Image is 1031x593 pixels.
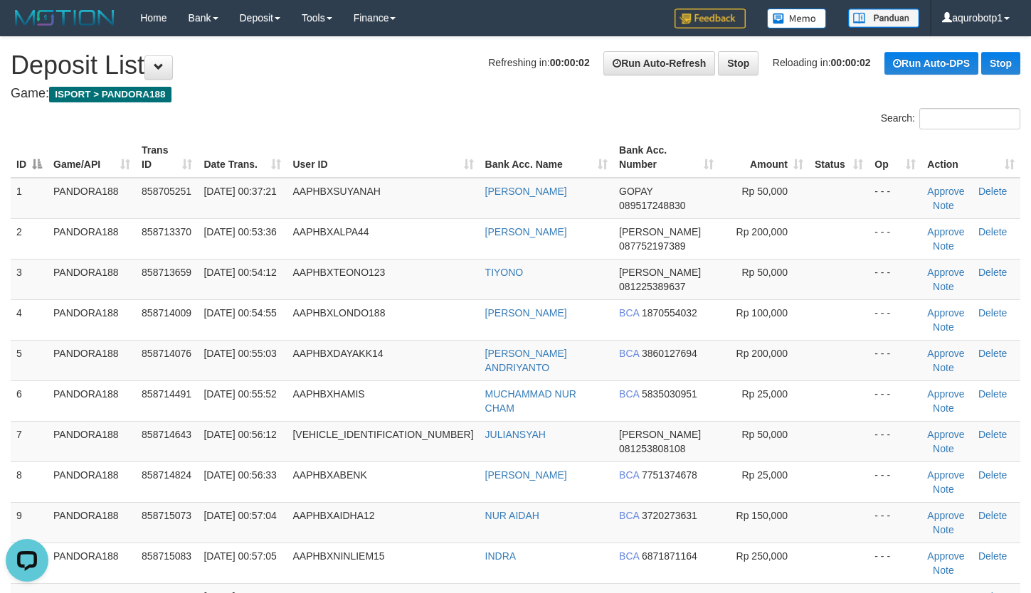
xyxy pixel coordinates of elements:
[675,9,746,28] img: Feedback.jpg
[978,348,1007,359] a: Delete
[773,57,871,68] span: Reloading in:
[736,307,788,319] span: Rp 100,000
[11,340,48,380] td: 5
[203,186,276,197] span: [DATE] 00:37:21
[741,267,788,278] span: Rp 50,000
[719,137,809,178] th: Amount: activate to sort column ascending
[869,259,921,299] td: - - -
[11,218,48,259] td: 2
[642,510,697,521] span: Copy 3720273631 to clipboard
[619,267,701,278] span: [PERSON_NAME]
[203,550,276,562] span: [DATE] 00:57:05
[869,340,921,380] td: - - -
[142,267,191,278] span: 858713659
[550,57,590,68] strong: 00:00:02
[11,51,1020,80] h1: Deposit List
[619,510,639,521] span: BCA
[981,52,1020,75] a: Stop
[142,348,191,359] span: 858714076
[142,429,191,440] span: 858714643
[933,402,954,414] a: Note
[919,108,1020,129] input: Search:
[927,186,964,197] a: Approve
[921,137,1020,178] th: Action: activate to sort column ascending
[619,469,639,481] span: BCA
[203,510,276,521] span: [DATE] 00:57:04
[619,200,685,211] span: Copy 089517248830 to clipboard
[603,51,715,75] a: Run Auto-Refresh
[933,321,954,333] a: Note
[203,388,276,400] span: [DATE] 00:55:52
[485,510,539,521] a: NUR AIDAH
[136,137,198,178] th: Trans ID: activate to sort column ascending
[927,307,964,319] a: Approve
[848,9,919,28] img: panduan.png
[485,429,546,440] a: JULIANSYAH
[619,186,652,197] span: GOPAY
[292,429,473,440] span: [VEHICLE_IDENTIFICATION_NUMBER]
[736,348,788,359] span: Rp 200,000
[203,307,276,319] span: [DATE] 00:54:55
[869,137,921,178] th: Op: activate to sort column ascending
[869,543,921,583] td: - - -
[642,307,697,319] span: Copy 1870554032 to clipboard
[48,218,136,259] td: PANDORA188
[869,178,921,219] td: - - -
[869,502,921,543] td: - - -
[48,340,136,380] td: PANDORA188
[48,421,136,461] td: PANDORA188
[642,388,697,400] span: Copy 5835030951 to clipboard
[485,267,524,278] a: TIYONO
[142,186,191,197] span: 858705251
[927,226,964,237] a: Approve
[933,362,954,373] a: Note
[49,87,171,102] span: ISPORT > PANDORA188
[933,200,954,211] a: Note
[978,267,1007,278] a: Delete
[488,57,589,68] span: Refreshing in:
[741,388,788,400] span: Rp 25,000
[869,380,921,421] td: - - -
[292,267,385,278] span: AAPHBXTEONO123
[292,550,384,562] span: AAPHBXNINLIEM15
[48,461,136,502] td: PANDORA188
[978,388,1007,400] a: Delete
[831,57,871,68] strong: 00:00:02
[292,186,380,197] span: AAPHBXSUYANAH
[869,218,921,259] td: - - -
[869,299,921,340] td: - - -
[619,550,639,562] span: BCA
[736,550,788,562] span: Rp 250,000
[292,307,385,319] span: AAPHBXLONDO188
[619,429,701,440] span: [PERSON_NAME]
[287,137,479,178] th: User ID: activate to sort column ascending
[48,502,136,543] td: PANDORA188
[292,469,366,481] span: AAPHBXABENK
[48,299,136,340] td: PANDORA188
[736,510,788,521] span: Rp 150,000
[767,9,827,28] img: Button%20Memo.svg
[884,52,978,75] a: Run Auto-DPS
[927,550,964,562] a: Approve
[869,461,921,502] td: - - -
[203,348,276,359] span: [DATE] 00:55:03
[11,421,48,461] td: 7
[978,469,1007,481] a: Delete
[741,469,788,481] span: Rp 25,000
[927,469,964,481] a: Approve
[11,137,48,178] th: ID: activate to sort column descending
[485,469,567,481] a: [PERSON_NAME]
[809,137,869,178] th: Status: activate to sort column ascending
[11,259,48,299] td: 3
[619,307,639,319] span: BCA
[11,7,119,28] img: MOTION_logo.png
[11,380,48,421] td: 6
[619,443,685,454] span: Copy 081253808108 to clipboard
[292,226,369,237] span: AAPHBXALPA44
[619,226,701,237] span: [PERSON_NAME]
[485,186,567,197] a: [PERSON_NAME]
[933,240,954,252] a: Note
[978,510,1007,521] a: Delete
[741,429,788,440] span: Rp 50,000
[642,348,697,359] span: Copy 3860127694 to clipboard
